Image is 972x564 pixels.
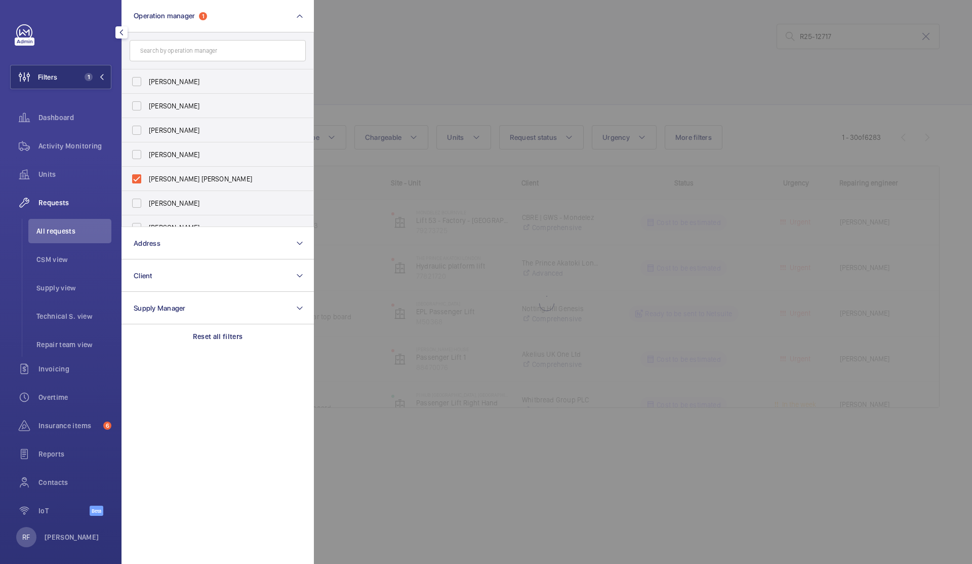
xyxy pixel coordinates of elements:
[103,422,111,430] span: 6
[38,169,111,179] span: Units
[38,506,90,516] span: IoT
[22,532,30,542] p: RF
[38,72,57,82] span: Filters
[36,283,111,293] span: Supply view
[38,421,99,431] span: Insurance items
[90,506,103,516] span: Beta
[38,477,111,487] span: Contacts
[36,254,111,265] span: CSM view
[38,141,111,151] span: Activity Monitoring
[10,65,111,89] button: Filters1
[38,112,111,123] span: Dashboard
[36,311,111,321] span: Technical S. view
[36,226,111,236] span: All requests
[45,532,99,542] p: [PERSON_NAME]
[36,340,111,350] span: Repair team view
[38,449,111,459] span: Reports
[38,392,111,402] span: Overtime
[38,364,111,374] span: Invoicing
[38,198,111,208] span: Requests
[85,73,93,81] span: 1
